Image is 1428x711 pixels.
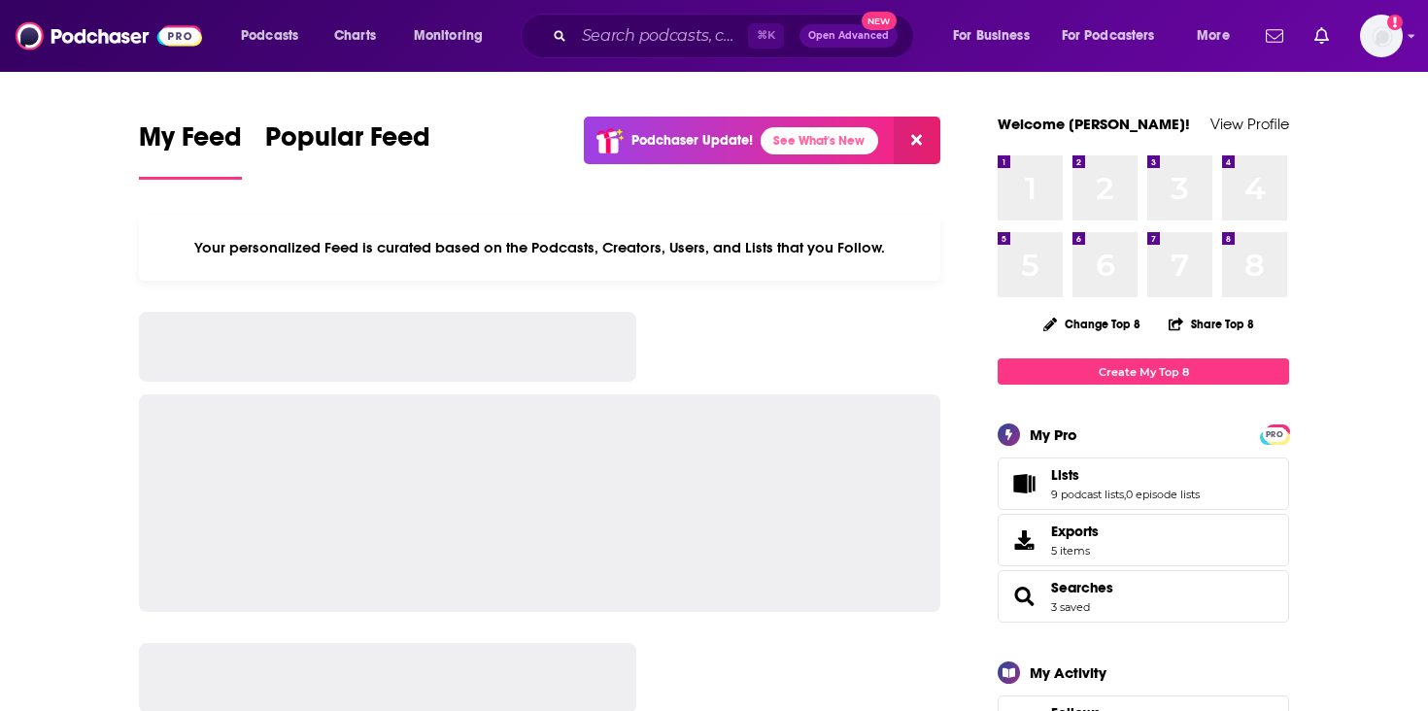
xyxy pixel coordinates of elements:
[400,20,508,51] button: open menu
[1051,466,1079,484] span: Lists
[1307,19,1337,52] a: Show notifications dropdown
[539,14,933,58] div: Search podcasts, credits, & more...
[939,20,1054,51] button: open menu
[265,120,430,165] span: Popular Feed
[998,358,1289,385] a: Create My Top 8
[265,120,430,180] a: Popular Feed
[748,23,784,49] span: ⌘ K
[139,120,242,180] a: My Feed
[953,22,1030,50] span: For Business
[1360,15,1403,57] img: User Profile
[414,22,483,50] span: Monitoring
[1051,579,1113,596] a: Searches
[1062,22,1155,50] span: For Podcasters
[1387,15,1403,30] svg: Add a profile image
[1049,20,1183,51] button: open menu
[808,31,889,41] span: Open Advanced
[1210,115,1289,133] a: View Profile
[1183,20,1254,51] button: open menu
[799,24,898,48] button: Open AdvancedNew
[631,132,753,149] p: Podchaser Update!
[862,12,897,30] span: New
[1126,488,1200,501] a: 0 episode lists
[227,20,323,51] button: open menu
[1360,15,1403,57] button: Show profile menu
[1263,427,1286,442] span: PRO
[1030,425,1077,444] div: My Pro
[1197,22,1230,50] span: More
[1032,312,1152,336] button: Change Top 8
[1051,466,1200,484] a: Lists
[1051,523,1099,540] span: Exports
[998,514,1289,566] a: Exports
[322,20,388,51] a: Charts
[1051,544,1099,558] span: 5 items
[139,120,242,165] span: My Feed
[1124,488,1126,501] span: ,
[998,457,1289,510] span: Lists
[139,215,940,281] div: Your personalized Feed is curated based on the Podcasts, Creators, Users, and Lists that you Follow.
[998,115,1190,133] a: Welcome [PERSON_NAME]!
[998,570,1289,623] span: Searches
[1030,663,1106,682] div: My Activity
[761,127,878,154] a: See What's New
[1168,305,1255,343] button: Share Top 8
[334,22,376,50] span: Charts
[1051,600,1090,614] a: 3 saved
[1004,526,1043,554] span: Exports
[1004,583,1043,610] a: Searches
[1263,426,1286,441] a: PRO
[574,20,748,51] input: Search podcasts, credits, & more...
[1004,470,1043,497] a: Lists
[1258,19,1291,52] a: Show notifications dropdown
[241,22,298,50] span: Podcasts
[16,17,202,54] img: Podchaser - Follow, Share and Rate Podcasts
[1360,15,1403,57] span: Logged in as derettb
[1051,488,1124,501] a: 9 podcast lists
